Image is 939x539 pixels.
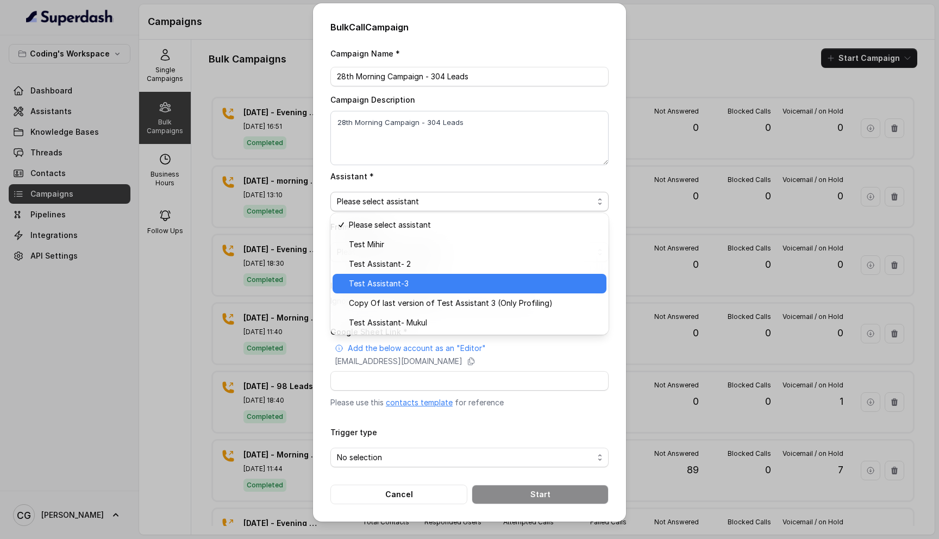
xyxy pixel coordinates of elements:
[349,258,600,271] span: Test Assistant- 2
[349,297,600,310] span: Copy Of last version of Test Assistant 3 (Only Profiling)
[349,277,600,290] span: Test Assistant-3
[330,192,609,211] button: Please select assistant
[330,213,609,335] div: Please select assistant
[337,195,593,208] span: Please select assistant
[349,316,600,329] span: Test Assistant- Mukul
[349,238,600,251] span: Test Mihir
[349,218,600,231] span: Please select assistant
